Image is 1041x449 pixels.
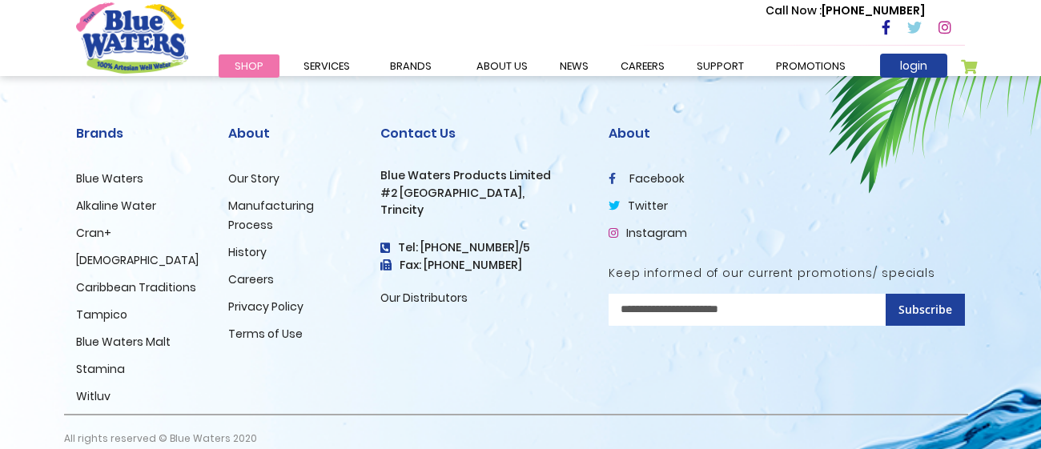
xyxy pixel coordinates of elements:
[766,2,925,19] p: [PHONE_NUMBER]
[228,170,279,186] a: Our Story
[76,198,156,214] a: Alkaline Water
[605,54,681,78] a: careers
[228,244,267,260] a: History
[681,54,760,78] a: support
[76,361,125,377] a: Stamina
[228,198,314,233] a: Manufacturing Process
[76,279,196,295] a: Caribbean Traditions
[760,54,862,78] a: Promotions
[228,271,274,287] a: Careers
[886,294,965,326] button: Subscribe
[390,58,432,74] span: Brands
[76,252,199,268] a: [DEMOGRAPHIC_DATA]
[544,54,605,78] a: News
[609,225,687,241] a: Instagram
[898,302,952,317] span: Subscribe
[76,225,111,241] a: Cran+
[228,126,356,141] h2: About
[76,388,111,404] a: Witluv
[228,299,303,315] a: Privacy Policy
[380,203,585,217] h3: Trincity
[880,54,947,78] a: login
[235,58,263,74] span: Shop
[380,169,585,182] h3: Blue Waters Products Limited
[303,58,350,74] span: Services
[380,241,585,255] h4: Tel: [PHONE_NUMBER]/5
[380,290,468,306] a: Our Distributors
[380,186,585,200] h3: #2 [GEOGRAPHIC_DATA],
[76,2,188,73] a: store logo
[380,126,585,141] h2: Contact Us
[76,170,143,186] a: Blue Waters
[76,126,204,141] h2: Brands
[609,170,685,186] a: facebook
[228,326,303,342] a: Terms of Use
[609,126,965,141] h2: About
[380,259,585,272] h3: Fax: [PHONE_NUMBER]
[609,267,965,280] h5: Keep informed of our current promotions/ specials
[460,54,544,78] a: about us
[76,334,171,350] a: Blue Waters Malt
[76,307,127,323] a: Tampico
[766,2,822,18] span: Call Now :
[609,198,668,214] a: twitter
